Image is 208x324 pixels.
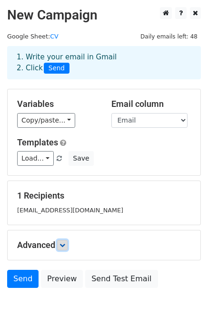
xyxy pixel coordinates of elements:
[44,63,69,74] span: Send
[7,7,201,23] h2: New Campaign
[160,278,208,324] iframe: Chat Widget
[111,99,191,109] h5: Email column
[137,31,201,42] span: Daily emails left: 48
[17,240,191,250] h5: Advanced
[137,33,201,40] a: Daily emails left: 48
[7,33,59,40] small: Google Sheet:
[50,33,59,40] a: CV
[69,151,93,166] button: Save
[85,270,158,288] a: Send Test Email
[17,113,75,128] a: Copy/paste...
[17,99,97,109] h5: Variables
[10,52,198,74] div: 1. Write your email in Gmail 2. Click
[41,270,83,288] a: Preview
[17,207,123,214] small: [EMAIL_ADDRESS][DOMAIN_NAME]
[17,151,54,166] a: Load...
[17,191,191,201] h5: 1 Recipients
[7,270,39,288] a: Send
[17,137,58,147] a: Templates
